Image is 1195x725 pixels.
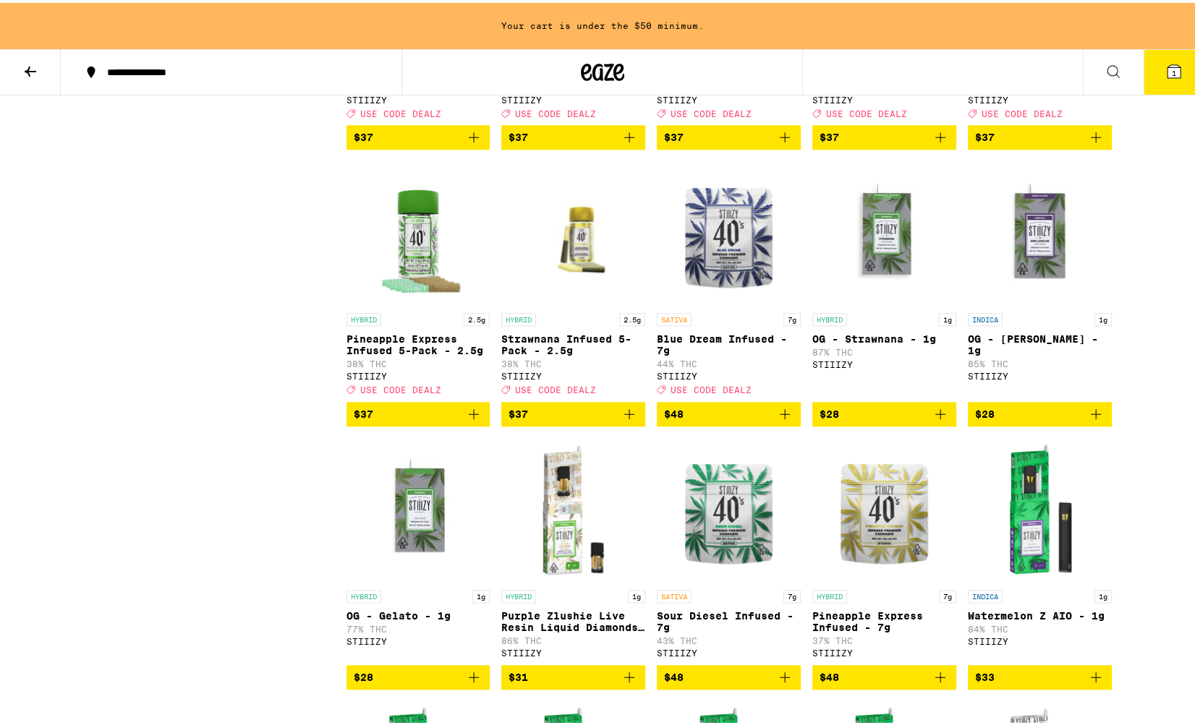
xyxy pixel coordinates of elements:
a: Open page for Blue Dream Infused - 7g from STIIIZY [657,158,801,398]
span: Hi. Need any help? [9,10,104,22]
p: 37% THC [812,633,956,643]
img: STIIIZY - OG - King Louis XIII - 1g [968,158,1112,303]
span: $28 [354,669,373,680]
p: HYBRID [812,310,847,323]
a: Open page for OG - Strawnana - 1g from STIIIZY [812,158,956,398]
a: Open page for Pineapple Express Infused - 7g from STIIIZY [812,435,956,662]
span: USE CODE DEALZ [982,106,1063,115]
button: Add to bag [346,662,490,687]
p: 1g [1094,310,1112,323]
p: 2.5g [619,310,645,323]
img: STIIIZY - Blue Dream Infused - 7g [657,158,801,303]
div: STIIIZY [968,369,1112,378]
span: $37 [664,129,684,140]
button: Add to bag [346,399,490,424]
span: $48 [664,406,684,417]
span: $37 [354,129,373,140]
p: 86% THC [501,633,645,643]
span: $28 [820,406,839,417]
span: USE CODE DEALZ [826,106,907,115]
button: Add to bag [346,122,490,147]
p: INDICA [968,310,1003,323]
button: Add to bag [812,122,956,147]
span: $37 [975,129,995,140]
p: HYBRID [501,587,536,600]
p: 1g [472,587,490,600]
button: Add to bag [812,662,956,687]
p: 38% THC [346,356,490,366]
img: STIIIZY - OG - Gelato - 1g [346,435,490,580]
button: Add to bag [657,662,801,687]
p: 2.5g [464,310,490,323]
p: 7g [939,587,956,600]
p: Sour Diesel Infused - 7g [657,607,801,630]
button: Add to bag [968,399,1112,424]
div: STIIIZY [812,357,956,366]
p: 44% THC [657,356,801,366]
p: 1g [1094,587,1112,600]
span: $48 [820,669,839,680]
button: Add to bag [968,662,1112,687]
a: Open page for OG - Gelato - 1g from STIIIZY [346,435,490,662]
span: $37 [820,129,839,140]
p: HYBRID [812,587,847,600]
span: $31 [509,669,528,680]
p: OG - Gelato - 1g [346,607,490,619]
p: INDICA [968,587,1003,600]
span: $37 [354,406,373,417]
span: $37 [509,129,528,140]
img: STIIIZY - Strawnana Infused 5-Pack - 2.5g [501,158,645,303]
div: STIIIZY [501,369,645,378]
button: Add to bag [501,662,645,687]
button: Add to bag [657,122,801,147]
p: HYBRID [346,587,381,600]
p: Purple Zlushie Live Resin Liquid Diamonds - 1g [501,607,645,630]
span: USE CODE DEALZ [360,382,441,392]
p: 43% THC [657,633,801,643]
span: USE CODE DEALZ [671,106,752,115]
p: 7g [783,310,801,323]
p: Pineapple Express Infused - 7g [812,607,956,630]
img: STIIIZY - Purple Zlushie Live Resin Liquid Diamonds - 1g [501,435,645,580]
div: STIIIZY [501,93,645,102]
p: SATIVA [657,310,692,323]
img: STIIIZY - Sour Diesel Infused - 7g [657,435,801,580]
div: STIIIZY [501,645,645,655]
p: 1g [628,587,645,600]
button: Add to bag [501,399,645,424]
p: SATIVA [657,587,692,600]
div: STIIIZY [968,93,1112,102]
div: STIIIZY [657,645,801,655]
span: $37 [509,406,528,417]
a: Open page for Sour Diesel Infused - 7g from STIIIZY [657,435,801,662]
button: Add to bag [812,399,956,424]
img: STIIIZY - Watermelon Z AIO - 1g [968,435,1112,580]
span: $33 [975,669,995,680]
div: STIIIZY [346,634,490,643]
span: USE CODE DEALZ [515,106,596,115]
p: Watermelon Z AIO - 1g [968,607,1112,619]
p: 77% THC [346,622,490,631]
img: STIIIZY - OG - Strawnana - 1g [812,158,956,303]
div: STIIIZY [657,369,801,378]
a: Open page for OG - King Louis XIII - 1g from STIIIZY [968,158,1112,398]
a: Open page for Watermelon Z AIO - 1g from STIIIZY [968,435,1112,662]
a: Open page for Pineapple Express Infused 5-Pack - 2.5g from STIIIZY [346,158,490,398]
span: USE CODE DEALZ [360,106,441,115]
button: Add to bag [968,122,1112,147]
p: 1g [939,310,956,323]
div: STIIIZY [812,645,956,655]
p: OG - Strawnana - 1g [812,330,956,342]
img: STIIIZY - Pineapple Express Infused - 7g [812,435,956,580]
a: Open page for Strawnana Infused 5-Pack - 2.5g from STIIIZY [501,158,645,398]
p: 7g [783,587,801,600]
a: Open page for Purple Zlushie Live Resin Liquid Diamonds - 1g from STIIIZY [501,435,645,662]
span: USE CODE DEALZ [671,382,752,392]
div: STIIIZY [812,93,956,102]
span: $48 [664,669,684,680]
div: STIIIZY [657,93,801,102]
div: STIIIZY [346,93,490,102]
div: STIIIZY [346,369,490,378]
span: 1 [1172,66,1176,74]
button: Add to bag [501,122,645,147]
